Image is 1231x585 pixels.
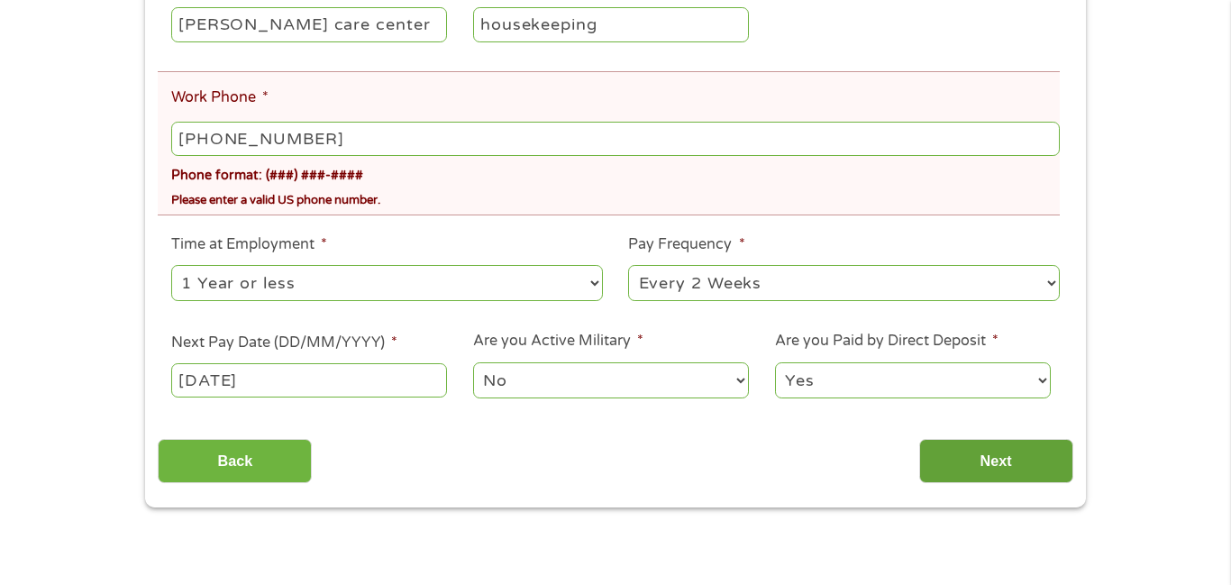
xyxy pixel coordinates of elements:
label: Next Pay Date (DD/MM/YYYY) [171,334,397,352]
label: Work Phone [171,88,269,107]
div: Please enter a valid US phone number. [171,185,1060,209]
input: Walmart [171,7,447,41]
input: Back [158,439,312,483]
div: Phone format: (###) ###-#### [171,160,1060,186]
label: Pay Frequency [628,235,744,254]
label: Are you Paid by Direct Deposit [775,332,998,351]
input: Cashier [473,7,749,41]
input: (231) 754-4010 [171,122,1060,156]
input: ---Click Here for Calendar --- [171,363,447,398]
label: Time at Employment [171,235,327,254]
input: Next [919,439,1073,483]
label: Are you Active Military [473,332,643,351]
